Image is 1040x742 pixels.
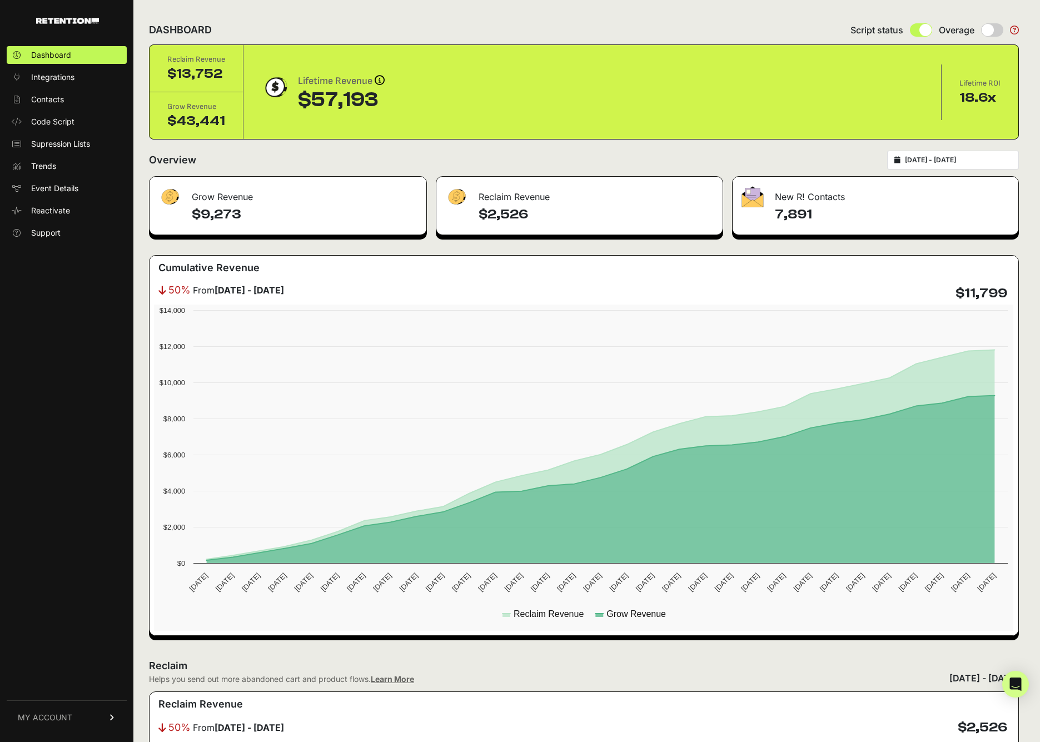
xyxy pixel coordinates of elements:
text: [DATE] [345,571,367,593]
a: Reactivate [7,202,127,220]
text: [DATE] [608,571,630,593]
span: Support [31,227,61,238]
text: $14,000 [160,306,185,315]
div: Reclaim Revenue [167,54,225,65]
text: [DATE] [976,571,997,593]
text: [DATE] [503,571,525,593]
text: $8,000 [163,415,185,423]
text: [DATE] [424,571,446,593]
img: Retention.com [36,18,99,24]
text: [DATE] [293,571,315,593]
text: [DATE] [765,571,787,593]
text: Grow Revenue [606,609,666,619]
text: [DATE] [266,571,288,593]
h3: Cumulative Revenue [158,260,260,276]
div: Helps you send out more abandoned cart and product flows. [149,674,414,685]
text: [DATE] [897,571,918,593]
h2: Overview [149,152,196,168]
text: [DATE] [870,571,892,593]
text: $4,000 [163,487,185,495]
text: [DATE] [240,571,262,593]
text: [DATE] [792,571,813,593]
a: Trends [7,157,127,175]
a: Dashboard [7,46,127,64]
span: Contacts [31,94,64,105]
h2: DASHBOARD [149,22,212,38]
text: $6,000 [163,451,185,459]
h4: $9,273 [192,206,417,223]
span: From [193,283,284,297]
text: Reclaim Revenue [514,609,584,619]
text: [DATE] [476,571,498,593]
a: MY ACCOUNT [7,700,127,734]
text: [DATE] [319,571,341,593]
text: [DATE] [529,571,551,593]
text: [DATE] [949,571,971,593]
text: [DATE] [187,571,209,593]
text: [DATE] [818,571,840,593]
span: Dashboard [31,49,71,61]
img: fa-dollar-13500eef13a19c4ab2b9ed9ad552e47b0d9fc28b02b83b90ba0e00f96d6372e9.png [445,186,467,208]
div: Reclaim Revenue [436,177,723,210]
div: Grow Revenue [150,177,426,210]
span: Script status [850,23,903,37]
text: [DATE] [450,571,472,593]
text: [DATE] [581,571,603,593]
h4: $11,799 [956,285,1007,302]
span: MY ACCOUNT [18,712,72,723]
span: Event Details [31,183,78,194]
a: Integrations [7,68,127,86]
a: Learn More [371,674,414,684]
h2: Reclaim [149,658,414,674]
text: $0 [177,559,185,567]
h4: $2,526 [479,206,714,223]
img: fa-envelope-19ae18322b30453b285274b1b8af3d052b27d846a4fbe8435d1a52b978f639a2.png [742,186,764,207]
text: [DATE] [555,571,577,593]
a: Code Script [7,113,127,131]
div: New R! Contacts [733,177,1018,210]
div: $57,193 [298,89,385,111]
text: [DATE] [660,571,682,593]
text: [DATE] [398,571,420,593]
div: Grow Revenue [167,101,225,112]
span: From [193,721,284,734]
span: Supression Lists [31,138,90,150]
a: Supression Lists [7,135,127,153]
a: Support [7,224,127,242]
text: [DATE] [844,571,866,593]
h4: 7,891 [775,206,1009,223]
div: Lifetime Revenue [298,73,385,89]
strong: [DATE] - [DATE] [215,285,284,296]
h3: Reclaim Revenue [158,696,243,712]
span: 50% [168,282,191,298]
span: Trends [31,161,56,172]
text: [DATE] [634,571,656,593]
text: $10,000 [160,379,185,387]
span: 50% [168,720,191,735]
img: dollar-coin-05c43ed7efb7bc0c12610022525b4bbbb207c7efeef5aecc26f025e68dcafac9.png [261,73,289,101]
text: [DATE] [686,571,708,593]
span: Overage [939,23,974,37]
div: $43,441 [167,112,225,130]
div: Open Intercom Messenger [1002,671,1029,698]
span: Code Script [31,116,74,127]
div: $13,752 [167,65,225,83]
h4: $2,526 [958,719,1007,736]
img: fa-dollar-13500eef13a19c4ab2b9ed9ad552e47b0d9fc28b02b83b90ba0e00f96d6372e9.png [158,186,181,208]
span: Integrations [31,72,74,83]
div: [DATE] - [DATE] [949,671,1019,685]
a: Event Details [7,180,127,197]
text: $12,000 [160,342,185,351]
span: Reactivate [31,205,70,216]
div: 18.6x [959,89,1001,107]
a: Contacts [7,91,127,108]
text: [DATE] [739,571,761,593]
text: [DATE] [214,571,236,593]
text: [DATE] [923,571,945,593]
text: [DATE] [371,571,393,593]
text: $2,000 [163,523,185,531]
strong: [DATE] - [DATE] [215,722,284,733]
text: [DATE] [713,571,735,593]
div: Lifetime ROI [959,78,1001,89]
